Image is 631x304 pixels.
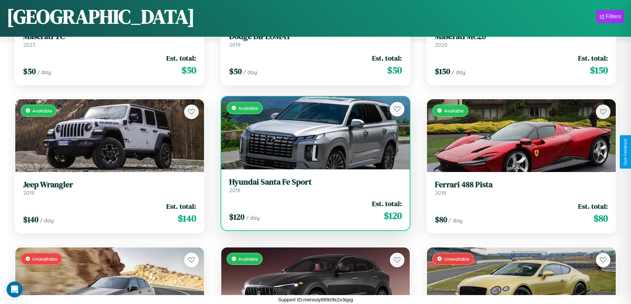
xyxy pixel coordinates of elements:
[435,66,450,77] span: $ 150
[384,209,402,222] span: $ 120
[182,64,196,77] span: $ 50
[246,214,260,221] span: / day
[229,41,240,48] span: 2019
[623,139,628,165] div: Give Feedback
[435,41,447,48] span: 2020
[435,32,608,48] a: Maserati MC202020
[166,53,196,63] span: Est. total:
[435,180,608,190] h3: Ferrari 488 Pista
[238,105,258,111] span: Available
[578,53,608,63] span: Est. total:
[387,64,402,77] span: $ 50
[444,108,464,113] span: Available
[40,217,54,224] span: / day
[166,201,196,211] span: Est. total:
[32,108,52,113] span: Available
[23,41,35,48] span: 2023
[229,211,244,222] span: $ 120
[23,190,34,196] span: 2019
[451,69,465,75] span: / day
[238,256,258,262] span: Available
[278,295,353,304] p: Support ID: merouiy689z9x2v3qyg
[23,180,196,190] h3: Jeep Wrangler
[594,212,608,225] span: $ 80
[23,32,196,41] h3: Maserati TC
[435,214,447,225] span: $ 80
[23,180,196,196] a: Jeep Wrangler2019
[372,199,402,208] span: Est. total:
[444,256,469,262] span: Unavailable
[37,69,51,75] span: / day
[590,64,608,77] span: $ 150
[229,187,240,194] span: 2018
[435,32,608,41] h3: Maserati MC20
[178,212,196,225] span: $ 140
[229,177,402,194] a: Hyundai Santa Fe Sport2018
[23,66,36,77] span: $ 50
[229,177,402,187] h3: Hyundai Santa Fe Sport
[448,217,462,224] span: / day
[32,256,58,262] span: Unavailable
[435,190,446,196] span: 2018
[229,32,402,41] h3: Dodge DIPLOMAT
[7,282,23,297] div: Open Intercom Messenger
[372,53,402,63] span: Est. total:
[243,69,257,75] span: / day
[229,66,242,77] span: $ 50
[435,180,608,196] a: Ferrari 488 Pista2018
[23,214,38,225] span: $ 140
[606,13,621,20] div: Filters
[7,3,195,30] h1: [GEOGRAPHIC_DATA]
[578,201,608,211] span: Est. total:
[23,32,196,48] a: Maserati TC2023
[229,32,402,48] a: Dodge DIPLOMAT2019
[596,10,624,23] button: Filters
